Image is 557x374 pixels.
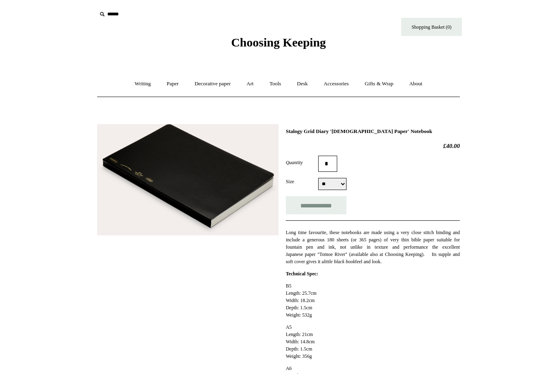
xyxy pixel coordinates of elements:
[128,73,158,95] a: Writing
[231,42,326,48] a: Choosing Keeping
[97,124,278,236] img: Stalogy Grid Diary 'Bible Paper' Notebook
[187,73,238,95] a: Decorative paper
[286,282,460,319] p: B5 Length: 25.7cm Width: 18.2cm Depth: 1.5cm Weight: 532g
[290,73,315,95] a: Desk
[286,128,460,135] h1: Stalogy Grid Diary '[DEMOGRAPHIC_DATA] Paper' Notebook
[324,259,355,264] em: little black book
[286,323,460,360] p: A5 Length: 21cm Width: 14.8cm Depth: 1.5cm Weight: 356g
[401,18,462,36] a: Shopping Basket (0)
[286,142,460,150] h2: £40.00
[402,73,430,95] a: About
[231,36,326,49] span: Choosing Keeping
[317,73,356,95] a: Accessories
[262,73,289,95] a: Tools
[286,178,318,185] label: Size
[286,229,460,265] p: Long time favourite, these notebooks are made using a very close stitch binding and include a gen...
[159,73,186,95] a: Paper
[286,271,318,277] strong: Technical Spec:
[357,73,401,95] a: Gifts & Wrap
[286,159,318,166] label: Quantity
[239,73,261,95] a: Art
